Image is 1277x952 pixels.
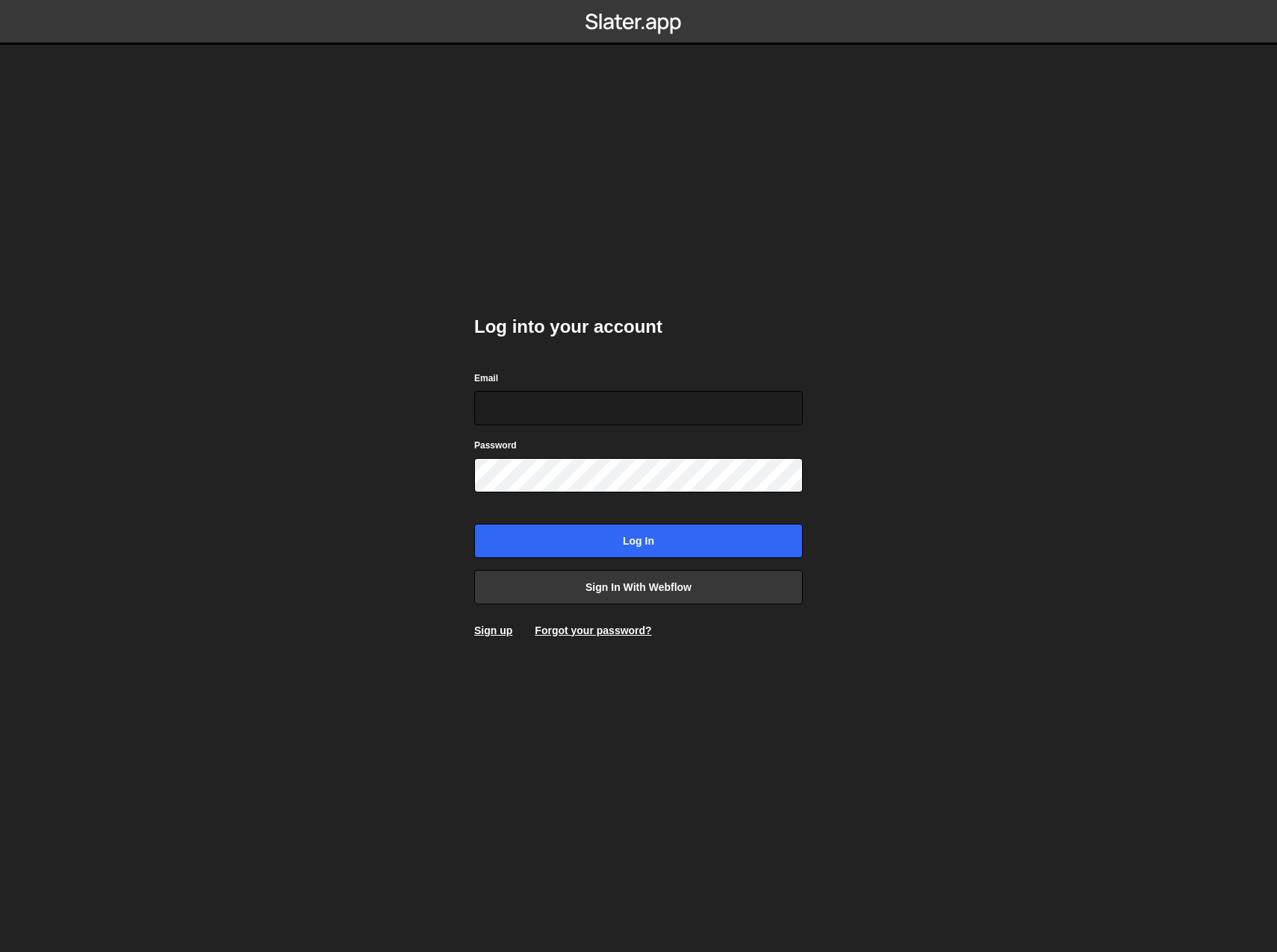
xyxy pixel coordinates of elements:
[474,438,517,453] label: Password
[535,624,651,636] a: Forgot your password?
[474,371,498,386] label: Email
[474,570,803,604] a: Sign in with Webflow
[474,524,803,558] input: Log in
[474,624,512,636] a: Sign up
[474,315,803,339] h2: Log into your account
